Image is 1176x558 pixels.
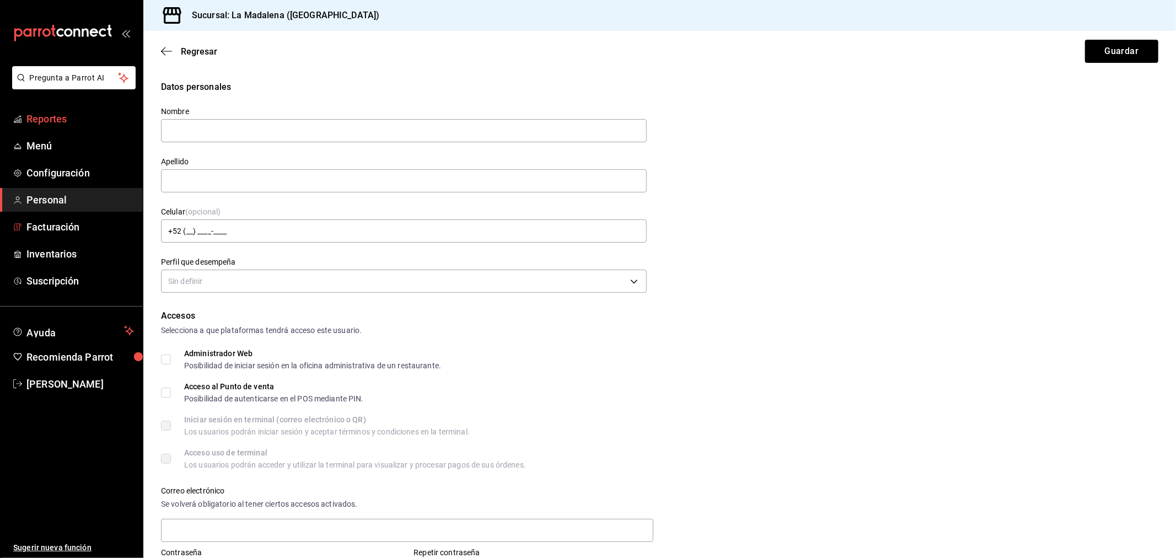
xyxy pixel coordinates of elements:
[184,350,441,357] div: Administrador Web
[184,461,526,469] div: Los usuarios podrán acceder y utilizar la terminal para visualizar y procesar pagos de sus órdenes.
[26,246,134,261] span: Inventarios
[161,259,647,266] label: Perfil que desempeña
[26,192,134,207] span: Personal
[184,383,364,390] div: Acceso al Punto de venta
[161,270,647,293] div: Sin definir
[8,80,136,92] a: Pregunta a Parrot AI
[26,377,134,391] span: [PERSON_NAME]
[185,208,221,217] span: (opcional)
[26,219,134,234] span: Facturación
[26,273,134,288] span: Suscripción
[184,416,470,423] div: Iniciar sesión en terminal (correo electrónico o QR)
[161,46,217,57] button: Regresar
[161,325,1158,336] div: Selecciona a que plataformas tendrá acceso este usuario.
[184,362,441,369] div: Posibilidad de iniciar sesión en la oficina administrativa de un restaurante.
[161,158,647,166] label: Apellido
[121,29,130,37] button: open_drawer_menu
[26,350,134,364] span: Recomienda Parrot
[161,498,653,510] div: Se volverá obligatorio al tener ciertos accesos activados.
[161,487,653,495] label: Correo electrónico
[13,542,134,554] span: Sugerir nueva función
[1085,40,1158,63] button: Guardar
[12,66,136,89] button: Pregunta a Parrot AI
[161,309,1158,323] div: Accesos
[414,549,653,557] label: Repetir contraseña
[183,9,379,22] h3: Sucursal: La Madalena ([GEOGRAPHIC_DATA])
[26,165,134,180] span: Configuración
[161,108,647,116] label: Nombre
[161,208,647,216] label: Celular
[161,81,1158,94] div: Datos personales
[26,324,120,337] span: Ayuda
[184,428,470,436] div: Los usuarios podrán iniciar sesión y aceptar términos y condiciones en la terminal.
[161,549,400,557] label: Contraseña
[184,395,364,403] div: Posibilidad de autenticarse en el POS mediante PIN.
[26,138,134,153] span: Menú
[181,46,217,57] span: Regresar
[26,111,134,126] span: Reportes
[184,449,526,457] div: Acceso uso de terminal
[30,72,119,84] span: Pregunta a Parrot AI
